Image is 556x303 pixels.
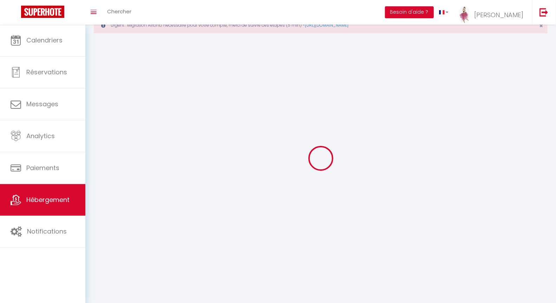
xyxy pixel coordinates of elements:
[26,68,67,76] span: Réservations
[539,23,543,29] button: Close
[27,227,67,236] span: Notifications
[26,195,70,204] span: Hébergement
[26,132,55,140] span: Analytics
[305,22,348,28] a: [URL][DOMAIN_NAME]
[26,36,63,45] span: Calendriers
[459,6,470,23] img: ...
[94,17,548,33] div: Urgent : Migration Airbnb nécessaire pour votre compte, merci de suivre ces étapes (5 min) -
[107,8,131,15] span: Chercher
[385,6,434,18] button: Besoin d'aide ?
[474,11,523,19] span: [PERSON_NAME]
[6,3,27,24] button: Ouvrir le widget de chat LiveChat
[21,6,64,18] img: Super Booking
[539,21,543,30] span: ×
[26,163,59,172] span: Paiements
[539,8,548,16] img: logout
[26,100,58,108] span: Messages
